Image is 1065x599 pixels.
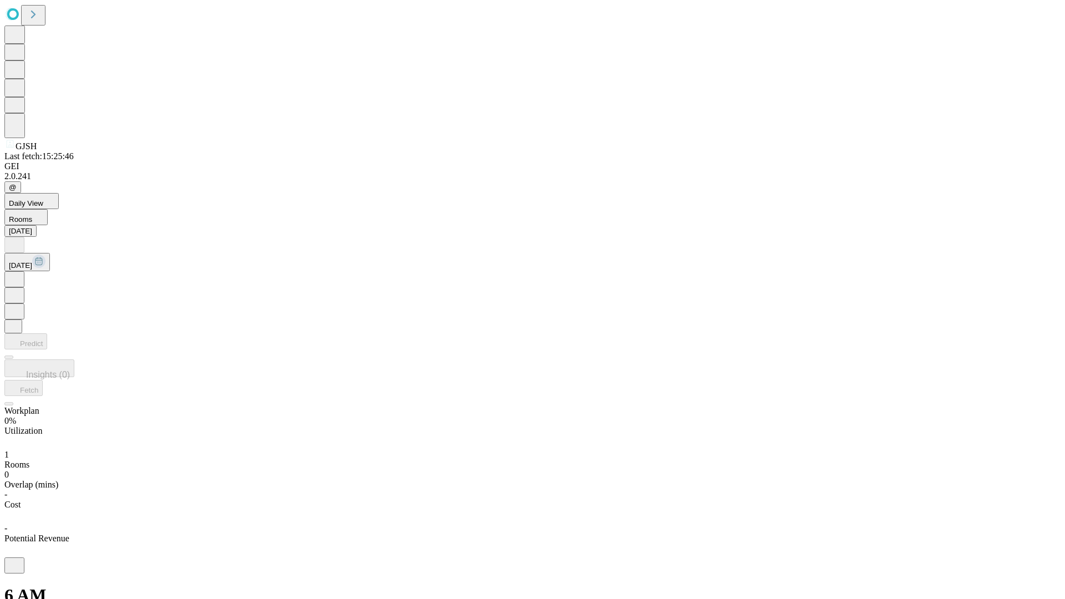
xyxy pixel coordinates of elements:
button: Fetch [4,380,43,396]
span: GJSH [16,141,37,151]
span: Insights (0) [26,370,70,379]
span: Last fetch: 15:25:46 [4,151,74,161]
div: GEI [4,161,1061,171]
span: [DATE] [9,261,32,270]
span: Overlap (mins) [4,480,58,489]
span: @ [9,183,17,191]
span: Utilization [4,426,42,435]
button: Daily View [4,193,59,209]
span: 0% [4,416,16,425]
button: Rooms [4,209,48,225]
span: Workplan [4,406,39,415]
span: Cost [4,500,21,509]
span: Rooms [4,460,29,469]
button: Insights (0) [4,359,74,377]
button: Predict [4,333,47,349]
span: - [4,490,7,499]
span: Potential Revenue [4,534,69,543]
span: Rooms [9,215,32,224]
button: @ [4,181,21,193]
span: 1 [4,450,9,459]
span: 0 [4,470,9,479]
button: [DATE] [4,253,50,271]
span: - [4,524,7,533]
div: 2.0.241 [4,171,1061,181]
button: [DATE] [4,225,37,237]
span: Daily View [9,199,43,207]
